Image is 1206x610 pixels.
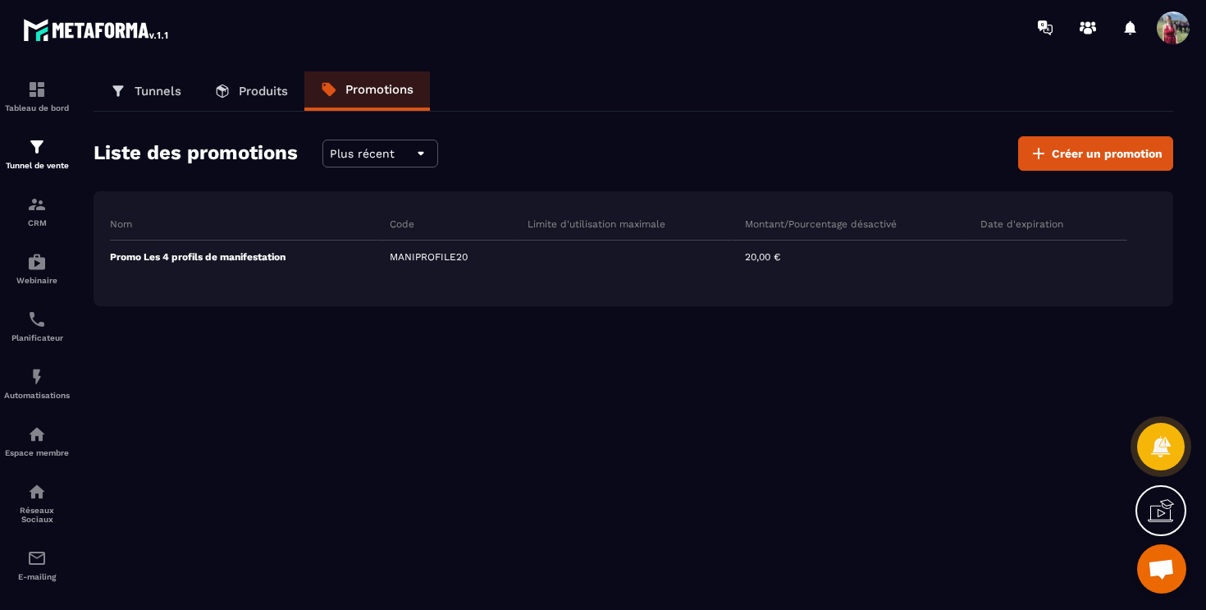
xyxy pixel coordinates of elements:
a: Produits [198,71,304,111]
p: Limite d'utilisation maximale [528,218,665,231]
span: Plus récent [330,147,395,160]
a: social-networksocial-networkRéseaux Sociaux [4,470,70,536]
a: emailemailE-mailing [4,536,70,594]
p: Tunnel de vente [4,161,70,170]
p: Réseaux Sociaux [4,506,70,524]
a: formationformationTunnel de vente [4,125,70,182]
a: formationformationCRM [4,182,70,240]
p: Webinaire [4,276,70,285]
a: formationformationTableau de bord [4,67,70,125]
p: Planificateur [4,333,70,342]
img: automations [27,424,47,444]
span: Créer un promotion [1052,145,1163,162]
p: Tunnels [135,84,181,99]
a: Promotions [304,71,430,111]
p: Tableau de bord [4,103,70,112]
p: Date d'expiration [980,218,1063,231]
p: Promotions [345,82,413,97]
img: automations [27,367,47,387]
a: automationsautomationsEspace membre [4,412,70,470]
button: Créer un promotion [1018,136,1173,171]
a: automationsautomationsWebinaire [4,240,70,297]
img: automations [27,252,47,272]
img: formation [27,195,47,214]
p: Produits [239,84,288,99]
img: email [27,548,47,568]
img: social-network [27,482,47,502]
p: Automatisations [4,391,70,400]
p: Code [390,218,414,231]
a: Ouvrir le chat [1137,544,1186,594]
p: E-mailing [4,572,70,581]
p: CRM [4,218,70,227]
p: Montant/Pourcentage désactivé [745,218,897,231]
img: scheduler [27,310,47,329]
a: schedulerschedulerPlanificateur [4,297,70,355]
a: Tunnels [94,71,198,111]
img: logo [23,15,171,44]
p: Espace membre [4,448,70,457]
p: Nom [110,218,132,231]
img: formation [27,137,47,157]
h2: Liste des promotions [94,136,298,171]
p: Promo Les 4 profils de manifestation [110,250,286,264]
a: automationsautomationsAutomatisations [4,355,70,412]
img: formation [27,80,47,99]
